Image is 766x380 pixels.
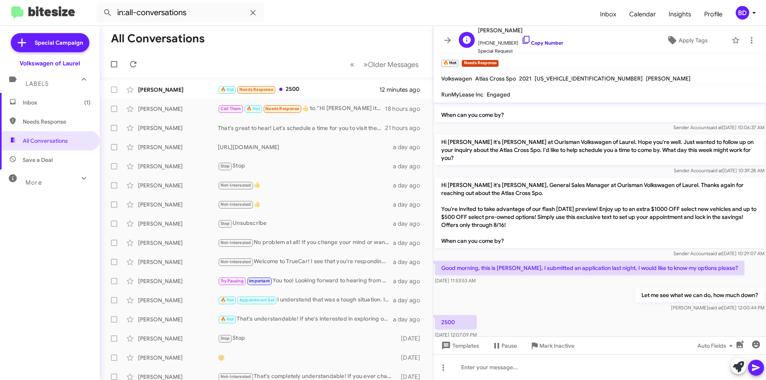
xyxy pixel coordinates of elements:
span: (1) [84,98,91,106]
div: [PERSON_NAME] [138,105,218,113]
div: a day ago [393,239,426,247]
span: [PHONE_NUMBER] [478,35,563,47]
div: 18 hours ago [385,105,426,113]
div: [PERSON_NAME] [138,124,218,132]
span: Not-Interested [221,374,251,379]
span: Special Request [478,47,563,55]
div: No problem at all! If you change your mind or want to explore options in the future, feel free to... [218,238,393,247]
div: [PERSON_NAME] [138,277,218,285]
span: 2021 [519,75,531,82]
p: Hi [PERSON_NAME] it's [PERSON_NAME] at Ourisman Volkswagen of Laurel. Hope you're well. Just want... [435,135,764,165]
div: [PERSON_NAME] [138,296,218,304]
button: Previous [345,56,359,73]
div: Stop [218,334,397,343]
span: Not-Interested [221,202,251,207]
span: Apply Tags [679,33,708,47]
span: More [26,179,42,186]
div: a day ago [393,162,426,170]
div: a day ago [393,220,426,228]
span: Sender Account [DATE] 10:39:28 AM [674,167,764,173]
a: Special Campaign [11,33,89,52]
span: Special Campaign [35,39,83,47]
div: 2500 [218,85,379,94]
div: [PERSON_NAME] [138,258,218,266]
span: Auto Fields [697,339,736,353]
span: » [363,59,368,69]
span: Sender Account [DATE] 10:29:07 AM [673,250,764,256]
div: [DATE] [397,354,426,362]
span: Call Them [221,106,241,111]
span: Needs Response [23,118,91,126]
span: RunMyLease Inc [441,91,484,98]
span: Stop [221,221,230,226]
span: Not-Interested [221,240,251,245]
a: Copy Number [521,40,563,46]
small: 🔥 Hot [441,60,458,67]
span: Needs Response [239,87,273,92]
div: a day ago [393,258,426,266]
a: Profile [698,3,729,26]
button: Next [359,56,423,73]
div: a day ago [393,315,426,323]
div: a day ago [393,143,426,151]
span: Labels [26,80,49,87]
span: 🔥 Hot [221,87,234,92]
div: BD [736,6,749,20]
div: Volkswagen of Laurel [20,59,80,67]
p: 2500 [435,315,477,329]
button: Auto Fields [691,339,742,353]
span: said at [708,124,722,130]
div: 👍 [218,200,393,209]
nav: Page navigation example [345,56,423,73]
span: said at [708,250,722,256]
button: Pause [486,339,523,353]
a: Inbox [594,3,623,26]
p: Hi [PERSON_NAME] it's [PERSON_NAME], General Sales Manager at Ourisman Volkswagen of Laurel. Than... [435,178,764,248]
div: [PERSON_NAME] [138,354,218,362]
span: [PERSON_NAME] [646,75,691,82]
div: Welcome to TrueCar! I see that you're responding to a customer. If this is correct, please enter ... [218,257,393,266]
p: Let me see what we can do, how much down? [635,288,764,302]
div: [PERSON_NAME] [138,143,218,151]
div: [PERSON_NAME] [138,201,218,209]
a: Calendar [623,3,662,26]
div: That's great to hear! Let's schedule a time for you to visit the dealership so we can discuss the... [218,124,385,132]
span: said at [709,167,723,173]
span: Mark Inactive [539,339,574,353]
span: 🔥 Hot [247,106,260,111]
div: 👍 [218,181,393,190]
div: [PERSON_NAME] [138,335,218,343]
div: [PERSON_NAME] [138,220,218,228]
button: Templates [433,339,486,353]
div: [PERSON_NAME] [138,86,218,94]
a: Insights [662,3,698,26]
button: BD [729,6,757,20]
span: Appointment Set [239,297,274,303]
div: ​👍​ to “ Hi [PERSON_NAME] it's [PERSON_NAME] at Ourisman Volkswagen of Laurel. You're invited to ... [218,104,385,113]
span: Templates [440,339,479,353]
button: Apply Tags [646,33,728,47]
span: Pause [501,339,517,353]
span: said at [708,305,722,311]
div: [DATE] [397,335,426,343]
div: You too! Looking forward to hearing from you when you return. Enjoy your weekend! [218,276,393,285]
div: That's understandable! If she's interested in exploring our inventory, we can help her find the p... [218,315,393,324]
div: 12 minutes ago [379,86,426,94]
span: [US_VEHICLE_IDENTIFICATION_NUMBER] [535,75,643,82]
div: [PERSON_NAME] [138,181,218,189]
div: I understand that was a tough situation. If you're considering selling your vehicle, let's schedu... [218,295,393,305]
span: Important [249,278,270,284]
span: Not-Interested [221,259,251,264]
span: « [350,59,354,69]
span: 🔥 Hot [221,297,234,303]
small: Needs Response [462,60,498,67]
h1: All Conversations [111,32,205,45]
div: [PERSON_NAME] [138,162,218,170]
span: [PERSON_NAME] [478,26,563,35]
span: Save a Deal [23,156,53,164]
div: 🙂 [218,354,397,362]
span: Try Pausing [221,278,244,284]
